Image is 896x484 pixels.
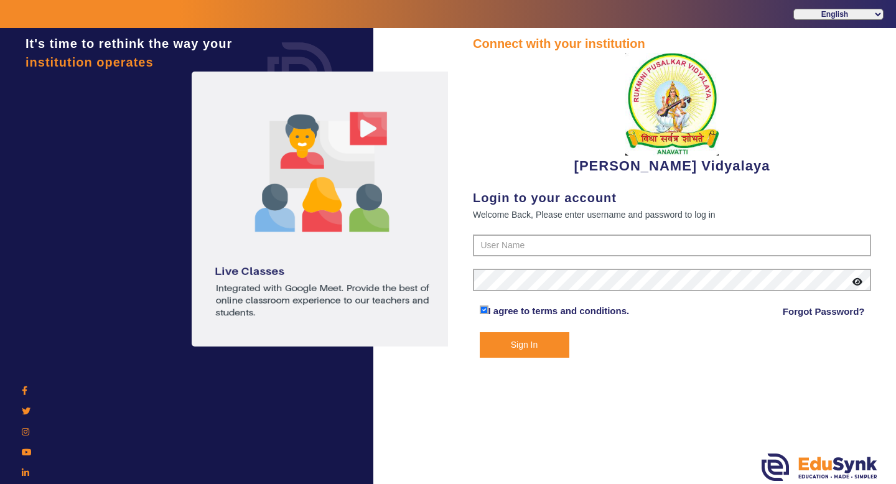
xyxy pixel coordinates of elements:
[26,55,154,69] span: institution operates
[473,34,871,53] div: Connect with your institution
[26,37,232,50] span: It's time to rethink the way your
[253,28,347,121] img: login.png
[473,207,871,222] div: Welcome Back, Please enter username and password to log in
[192,72,453,347] img: login1.png
[625,53,719,156] img: 1f9ccde3-ca7c-4581-b515-4fcda2067381
[488,305,630,316] a: I agree to terms and conditions.
[783,304,865,319] a: Forgot Password?
[480,332,569,358] button: Sign In
[473,235,871,257] input: User Name
[473,188,871,207] div: Login to your account
[473,53,871,176] div: [PERSON_NAME] Vidyalaya
[762,454,877,481] img: edusynk.png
